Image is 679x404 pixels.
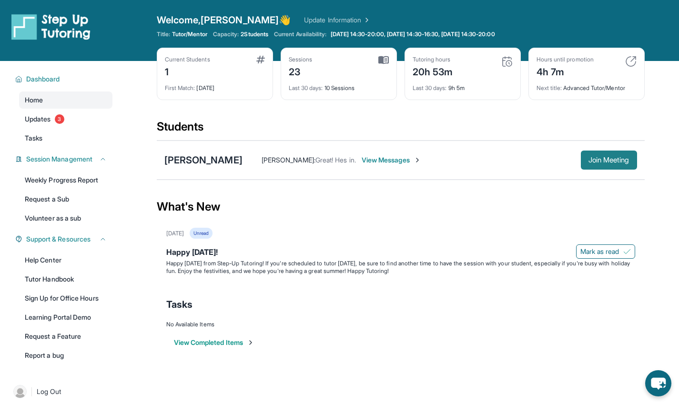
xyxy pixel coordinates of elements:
div: Advanced Tutor/Mentor [537,79,637,92]
span: First Match : [165,84,195,91]
div: 23 [289,63,313,79]
button: Join Meeting [581,151,637,170]
a: Report a bug [19,347,112,364]
div: [PERSON_NAME] [164,153,243,167]
span: Tutor/Mentor [172,30,207,38]
span: View Messages [362,155,421,165]
span: Log Out [37,387,61,396]
div: Current Students [165,56,210,63]
span: Dashboard [26,74,60,84]
div: No Available Items [166,321,635,328]
span: Mark as read [580,247,619,256]
div: Happy [DATE]! [166,246,635,260]
a: Volunteer as a sub [19,210,112,227]
a: Sign Up for Office Hours [19,290,112,307]
span: Current Availability: [274,30,326,38]
a: Help Center [19,252,112,269]
button: Dashboard [22,74,107,84]
span: Welcome, [PERSON_NAME] 👋 [157,13,291,27]
div: Unread [190,228,213,239]
img: card [501,56,513,67]
img: logo [11,13,91,40]
a: Request a Feature [19,328,112,345]
button: chat-button [645,370,671,396]
div: 1 [165,63,210,79]
button: Session Management [22,154,107,164]
img: user-img [13,385,27,398]
span: Home [25,95,43,105]
div: 20h 53m [413,63,453,79]
a: Request a Sub [19,191,112,208]
span: Capacity: [213,30,239,38]
a: Learning Portal Demo [19,309,112,326]
span: Join Meeting [588,157,629,163]
button: Support & Resources [22,234,107,244]
span: 2 Students [241,30,268,38]
a: Tasks [19,130,112,147]
button: Mark as read [576,244,635,259]
a: Tutor Handbook [19,271,112,288]
span: Tasks [166,298,193,311]
span: Updates [25,114,51,124]
span: | [30,386,33,397]
div: Sessions [289,56,313,63]
span: Tasks [25,133,42,143]
a: [DATE] 14:30-20:00, [DATE] 14:30-16:30, [DATE] 14:30-20:00 [329,30,497,38]
span: Support & Resources [26,234,91,244]
div: Students [157,119,645,140]
img: Chevron Right [361,15,371,25]
a: Weekly Progress Report [19,172,112,189]
span: Title: [157,30,170,38]
img: Chevron-Right [414,156,421,164]
img: card [378,56,389,64]
div: Hours until promotion [537,56,594,63]
p: Happy [DATE] from Step-Up Tutoring! If you're scheduled to tutor [DATE], be sure to find another ... [166,260,635,275]
div: Tutoring hours [413,56,453,63]
a: Updates3 [19,111,112,128]
span: [PERSON_NAME] : [262,156,315,164]
a: Update Information [304,15,371,25]
div: 10 Sessions [289,79,389,92]
div: [DATE] [166,230,184,237]
div: 4h 7m [537,63,594,79]
span: Session Management [26,154,92,164]
span: Great! Hes in. [315,156,356,164]
div: 9h 5m [413,79,513,92]
span: [DATE] 14:30-20:00, [DATE] 14:30-16:30, [DATE] 14:30-20:00 [331,30,495,38]
span: Next title : [537,84,562,91]
a: |Log Out [10,381,112,402]
img: card [256,56,265,63]
span: 3 [55,114,64,124]
button: View Completed Items [174,338,254,347]
div: [DATE] [165,79,265,92]
a: Home [19,91,112,109]
img: card [625,56,637,67]
img: Mark as read [623,248,631,255]
span: Last 30 days : [289,84,323,91]
div: What's New [157,186,645,228]
span: Last 30 days : [413,84,447,91]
